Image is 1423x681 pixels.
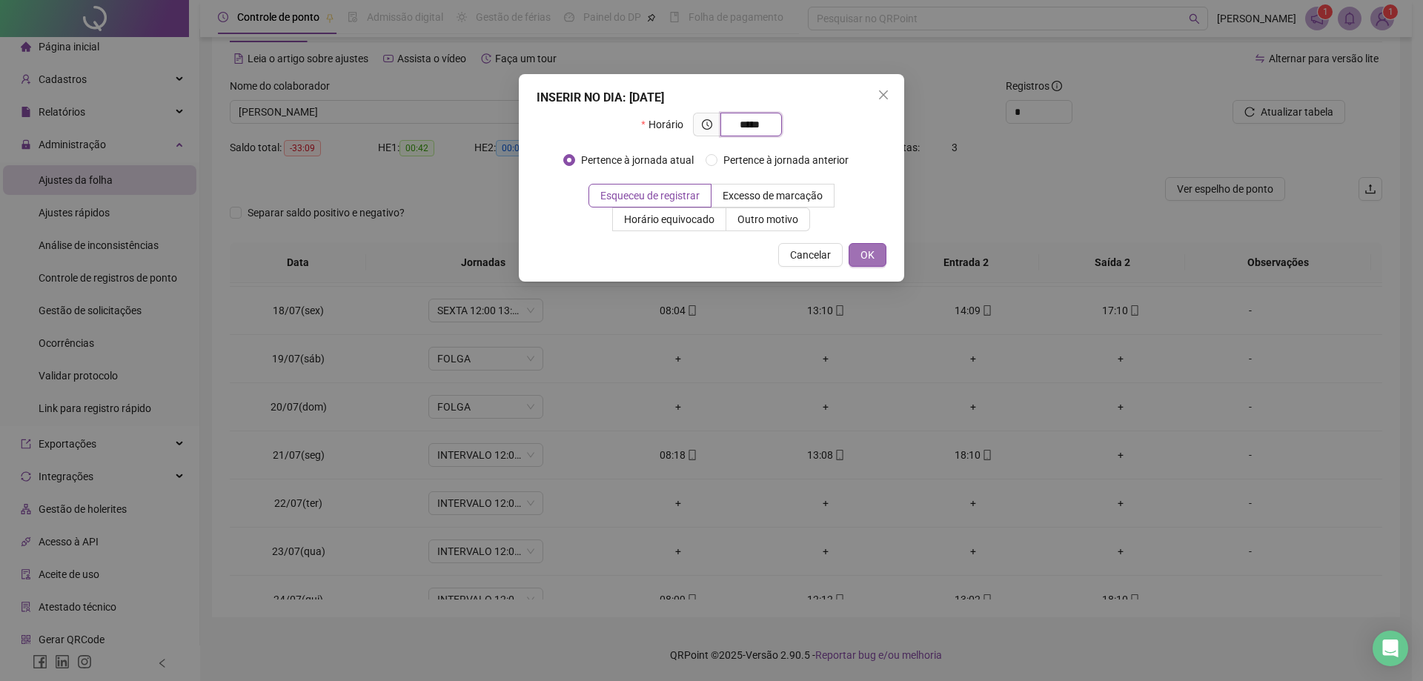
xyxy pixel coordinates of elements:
span: clock-circle [702,119,712,130]
button: Close [872,83,895,107]
div: INSERIR NO DIA : [DATE] [537,89,886,107]
span: Pertence à jornada atual [575,152,700,168]
button: OK [849,243,886,267]
span: OK [860,247,875,263]
span: Esqueceu de registrar [600,190,700,202]
span: Horário equivocado [624,213,714,225]
span: Outro motivo [737,213,798,225]
button: Cancelar [778,243,843,267]
div: Open Intercom Messenger [1373,631,1408,666]
label: Horário [641,113,692,136]
span: Cancelar [790,247,831,263]
span: close [878,89,889,101]
span: Pertence à jornada anterior [717,152,855,168]
span: Excesso de marcação [723,190,823,202]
